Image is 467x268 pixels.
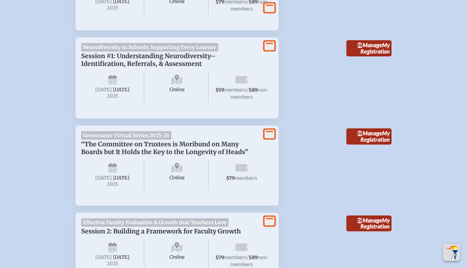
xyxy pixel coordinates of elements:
[146,160,209,190] span: Online
[87,93,138,99] span: 2025
[113,175,129,181] span: [DATE]
[87,5,138,11] span: 2025
[249,87,257,93] span: $89
[346,215,392,232] a: ManageMy Registration
[146,72,209,103] span: Online
[81,43,218,51] span: Neurodiversity in Schools: Supporting Every Learner
[224,254,247,260] span: members
[87,261,138,266] span: 2025
[444,245,459,260] img: To the top
[81,52,216,68] span: Session #1: Understanding Neurodiversity–Identification, Referrals, & Assessment
[358,130,382,136] span: Manage
[81,218,229,227] span: Effective Faculty Evaluation & Growth that Teachers Love
[87,182,138,187] span: 2025
[224,86,247,93] span: members
[113,87,129,93] span: [DATE]
[249,255,257,261] span: $89
[226,175,235,181] span: $79
[230,254,269,267] span: non-members
[81,227,241,235] span: Session 2: Building a Framework for Faculty Growth
[95,175,112,181] span: [DATE]
[113,254,129,260] span: [DATE]
[216,87,224,93] span: $59
[81,131,171,140] span: Governance Virtual Series 2025-26
[358,42,382,48] span: Manage
[247,254,249,260] span: /
[95,87,112,93] span: [DATE]
[346,40,392,56] a: ManageMy Registration
[443,244,460,261] button: Scroll Top
[358,217,382,224] span: Manage
[216,255,224,261] span: $79
[247,86,249,93] span: /
[346,128,392,145] a: ManageMy Registration
[95,254,112,260] span: [DATE]
[230,86,269,100] span: non-members
[81,140,248,156] span: “The Committee on Trustees is Moribund on Many Boards but It Holds the Key to the Longevity of He...
[235,174,257,181] span: members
